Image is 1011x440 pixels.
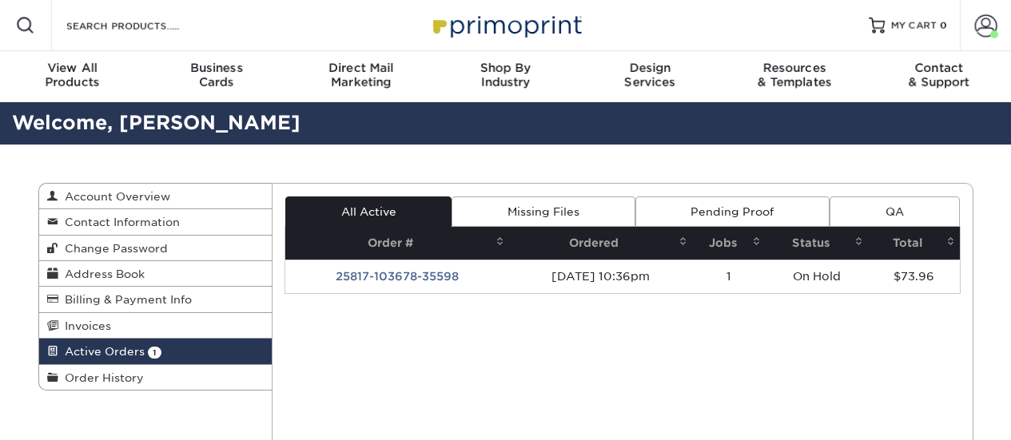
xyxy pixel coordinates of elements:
a: Missing Files [452,196,635,227]
a: Shop ByIndustry [433,51,578,102]
a: Account Overview [39,184,273,209]
th: Status [766,227,869,260]
a: QA [830,196,959,227]
span: Billing & Payment Info [58,293,192,306]
a: BusinessCards [145,51,289,102]
a: DesignServices [578,51,722,102]
a: Resources& Templates [722,51,867,102]
a: Direct MailMarketing [289,51,433,102]
a: Change Password [39,236,273,261]
td: [DATE] 10:36pm [509,260,693,293]
span: Change Password [58,242,168,255]
a: All Active [285,196,452,227]
span: Resources [722,61,867,75]
th: Total [868,227,959,260]
td: 25817-103678-35598 [285,260,509,293]
span: Address Book [58,268,145,280]
span: MY CART [891,19,937,33]
span: Shop By [433,61,578,75]
a: Contact Information [39,209,273,235]
input: SEARCH PRODUCTS..... [65,16,221,35]
a: Pending Proof [635,196,830,227]
span: Contact Information [58,216,180,228]
span: Order History [58,371,144,384]
span: 1 [148,347,161,359]
span: Contact [866,61,1011,75]
a: Address Book [39,261,273,287]
a: Active Orders 1 [39,339,273,364]
a: Billing & Payment Info [39,287,273,312]
th: Order # [285,227,509,260]
a: Invoices [39,313,273,339]
a: Contact& Support [866,51,1011,102]
a: Order History [39,365,273,390]
div: Services [578,61,722,89]
span: Invoices [58,319,111,332]
div: Marketing [289,61,433,89]
div: Industry [433,61,578,89]
img: Primoprint [426,8,586,42]
span: 0 [940,20,947,31]
div: Cards [145,61,289,89]
td: $73.96 [868,260,959,293]
th: Jobs [692,227,766,260]
div: & Templates [722,61,867,89]
span: Account Overview [58,190,170,203]
span: Active Orders [58,345,145,358]
div: & Support [866,61,1011,89]
td: On Hold [766,260,869,293]
th: Ordered [509,227,693,260]
td: 1 [692,260,766,293]
span: Design [578,61,722,75]
span: Direct Mail [289,61,433,75]
span: Business [145,61,289,75]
